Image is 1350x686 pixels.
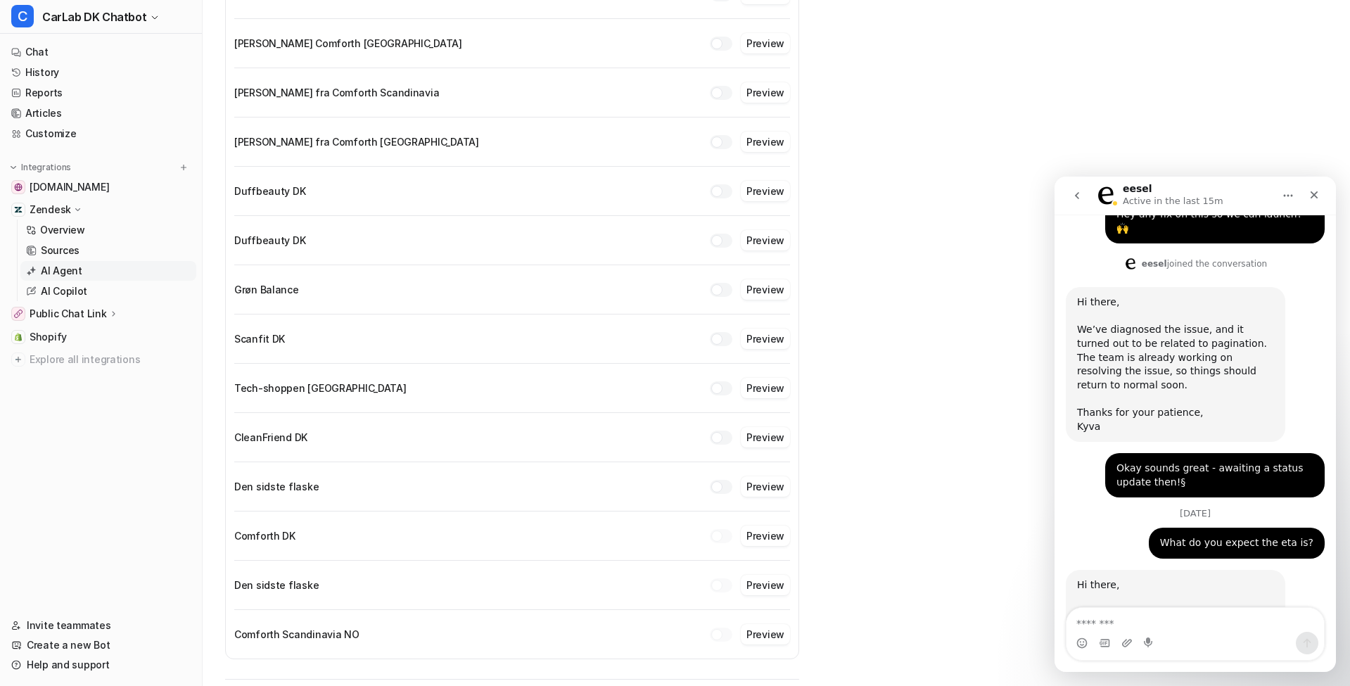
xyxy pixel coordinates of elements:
button: Preview [741,181,790,201]
div: eesel says… [11,393,270,601]
a: Create a new Bot [6,635,196,655]
div: Hi there,​The team is still working through their queue, so unfortunately, we don’t have a confir... [11,393,231,576]
p: Zendesk [30,203,71,217]
h2: Comforth DK [234,528,295,543]
span: Explore all integrations [30,348,191,371]
div: The team is still working through their queue, so unfortunately, we don’t have a confirmed ETA fo... [23,429,219,526]
button: Start recording [89,461,101,472]
button: Preview [741,427,790,447]
h2: Scanfit DK [234,331,285,346]
h2: Duffbeauty DK [234,233,305,248]
button: Preview [741,82,790,103]
img: www.carlab.dk [14,183,23,191]
button: Preview [741,526,790,546]
img: expand menu [8,163,18,172]
span: [DOMAIN_NAME] [30,180,109,194]
h2: CleanFriend DK [234,430,307,445]
iframe: Intercom live chat [1055,177,1336,672]
h2: [PERSON_NAME] fra Comforth [GEOGRAPHIC_DATA] [234,134,479,149]
button: Preview [741,230,790,250]
button: Upload attachment [67,461,78,472]
h2: Comforth Scandinavia NO [234,627,359,642]
span: Shopify [30,330,67,344]
img: Shopify [14,333,23,341]
a: Invite teammates [6,616,196,635]
button: Gif picker [44,461,56,472]
a: AI Copilot [20,281,196,301]
button: Preview [741,624,790,644]
p: Sources [41,243,79,258]
button: Preview [741,476,790,497]
div: Hi there, ​ [23,402,219,429]
a: Help and support [6,655,196,675]
h2: Tech-shoppen [GEOGRAPHIC_DATA] [234,381,407,395]
a: Reports [6,83,196,103]
img: explore all integrations [11,352,25,367]
button: Preview [741,279,790,300]
button: Integrations [6,160,75,174]
button: Emoji picker [22,461,33,472]
button: Preview [741,33,790,53]
a: Chat [6,42,196,62]
h2: Duffbeauty DK [234,184,305,198]
button: Preview [741,575,790,595]
textarea: Message… [12,431,269,455]
a: AI Agent [20,261,196,281]
p: Overview [40,223,85,237]
a: History [6,63,196,82]
p: AI Agent [41,264,82,278]
img: Public Chat Link [14,310,23,318]
a: Explore all integrations [6,350,196,369]
a: ShopifyShopify [6,327,196,347]
a: Customize [6,124,196,144]
button: Preview [741,132,790,152]
button: Preview [741,378,790,398]
h2: [PERSON_NAME] fra Comforth Scandinavia [234,85,439,100]
h2: Den sidste flaske [234,479,319,494]
a: Articles [6,103,196,123]
button: Send a message… [241,455,264,478]
a: Sources [20,241,196,260]
img: menu_add.svg [179,163,189,172]
span: C [11,5,34,27]
h2: Grøn Balance [234,282,299,297]
button: Preview [741,329,790,349]
h2: [PERSON_NAME] Comforth [GEOGRAPHIC_DATA] [234,36,462,51]
p: AI Copilot [41,284,87,298]
h2: Den sidste flaske [234,578,319,592]
img: Zendesk [14,205,23,214]
p: Integrations [21,162,71,173]
a: www.carlab.dk[DOMAIN_NAME] [6,177,196,197]
p: Public Chat Link [30,307,107,321]
a: Overview [20,220,196,240]
span: CarLab DK Chatbot [42,7,146,27]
